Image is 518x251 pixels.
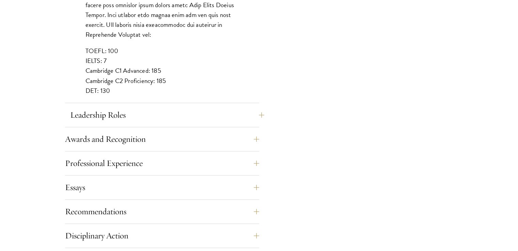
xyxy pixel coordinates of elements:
p: TOEFL: 100 IELTS: 7 Cambridge C1 Advanced: 185 Cambridge C2 Proficiency: 185 DET: 130 [85,46,239,95]
button: Disciplinary Action [65,228,259,244]
button: Essays [65,179,259,196]
button: Leadership Roles [70,107,264,123]
button: Professional Experience [65,155,259,171]
button: Awards and Recognition [65,131,259,147]
button: Recommendations [65,203,259,220]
